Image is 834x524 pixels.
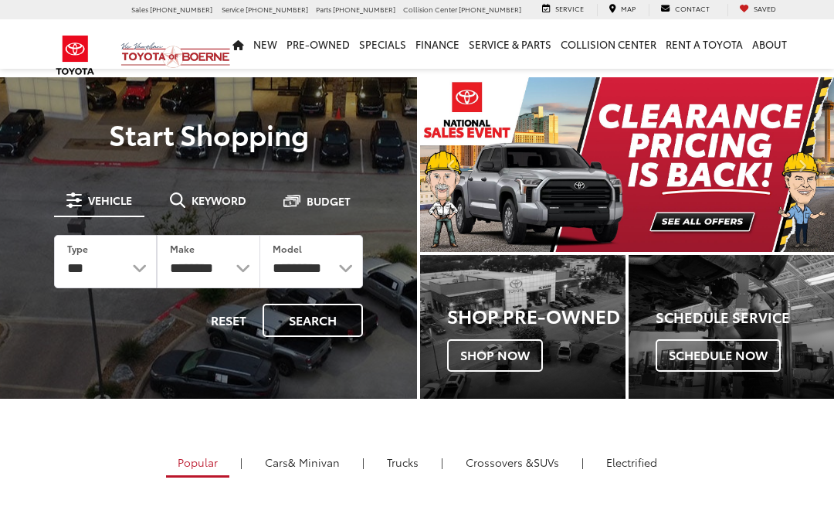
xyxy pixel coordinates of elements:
button: Reset [198,304,259,337]
section: Carousel section with vehicle pictures - may contain disclaimers. [420,77,834,252]
p: Start Shopping [32,118,385,149]
a: Popular [166,449,229,478]
span: Shop Now [447,339,543,372]
h3: Shop Pre-Owned [447,305,625,325]
a: Electrified [595,449,669,475]
a: My Saved Vehicles [727,4,788,16]
div: Toyota [629,255,834,399]
a: New [249,19,282,69]
span: Keyword [192,195,246,206]
span: Map [621,3,636,13]
a: Contact [649,4,721,16]
a: Specials [354,19,411,69]
li: | [236,454,246,470]
label: Model [273,242,302,255]
button: Click to view next picture. [772,108,834,221]
span: Sales [131,4,148,14]
div: Toyota [420,255,625,399]
span: Vehicle [88,195,132,206]
a: Trucks [375,449,430,475]
a: Collision Center [556,19,661,69]
a: SUVs [454,449,571,475]
button: Click to view previous picture. [420,108,482,221]
span: Parts [316,4,331,14]
a: Service [531,4,595,16]
li: | [437,454,447,470]
span: [PHONE_NUMBER] [150,4,212,14]
span: Budget [307,196,351,206]
label: Make [170,242,195,255]
span: Schedule Now [656,339,781,372]
span: Service [222,4,244,14]
div: carousel slide number 1 of 2 [420,77,834,252]
a: Finance [411,19,464,69]
button: Search [263,304,363,337]
img: Vic Vaughan Toyota of Boerne [120,42,231,69]
span: [PHONE_NUMBER] [459,4,521,14]
span: Collision Center [403,4,457,14]
a: Home [228,19,249,69]
a: Shop Pre-Owned Shop Now [420,255,625,399]
li: | [358,454,368,470]
a: About [748,19,792,69]
span: Service [555,3,584,13]
span: & Minivan [288,454,340,470]
h4: Schedule Service [656,310,834,325]
a: Service & Parts: Opens in a new tab [464,19,556,69]
a: Schedule Service Schedule Now [629,255,834,399]
span: Saved [754,3,776,13]
img: Clearance Pricing Is Back [420,77,834,252]
span: Crossovers & [466,454,534,470]
span: Contact [675,3,710,13]
li: | [578,454,588,470]
img: Toyota [46,30,104,80]
span: [PHONE_NUMBER] [333,4,395,14]
a: Rent a Toyota [661,19,748,69]
a: Pre-Owned [282,19,354,69]
a: Map [597,4,647,16]
label: Type [67,242,88,255]
span: [PHONE_NUMBER] [246,4,308,14]
a: Cars [253,449,351,475]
